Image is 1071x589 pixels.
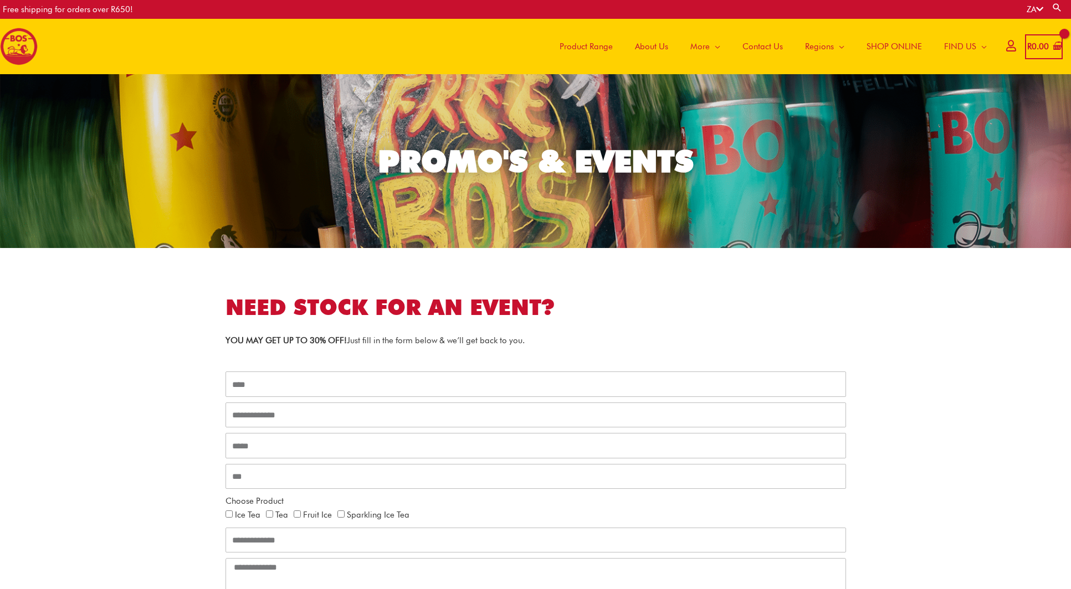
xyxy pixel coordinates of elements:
[855,19,933,74] a: SHOP ONLINE
[560,30,613,63] span: Product Range
[731,19,794,74] a: Contact Us
[1025,34,1063,59] a: View Shopping Cart, empty
[549,19,624,74] a: Product Range
[635,30,668,63] span: About Us
[1052,2,1063,13] a: Search button
[226,334,846,348] p: Just fill in the form below & we’ll get back to you.
[303,510,332,520] label: Fruit Ice
[624,19,679,74] a: About Us
[742,30,783,63] span: Contact Us
[226,292,846,323] h1: NEED STOCK FOR AN EVENT?
[275,510,288,520] label: Tea
[540,19,998,74] nav: Site Navigation
[679,19,731,74] a: More
[794,19,855,74] a: Regions
[1027,42,1032,51] span: R
[1027,42,1049,51] bdi: 0.00
[690,30,710,63] span: More
[226,335,347,345] strong: YOU MAY GET UP TO 30% OFF!
[1027,4,1043,14] a: ZA
[867,30,922,63] span: SHOP ONLINE
[378,146,694,177] div: PROMO'S & EVENTS
[944,30,976,63] span: FIND US
[347,510,409,520] label: Sparkling Ice Tea
[235,510,260,520] label: Ice Tea
[226,494,284,508] label: Choose Product
[805,30,834,63] span: Regions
